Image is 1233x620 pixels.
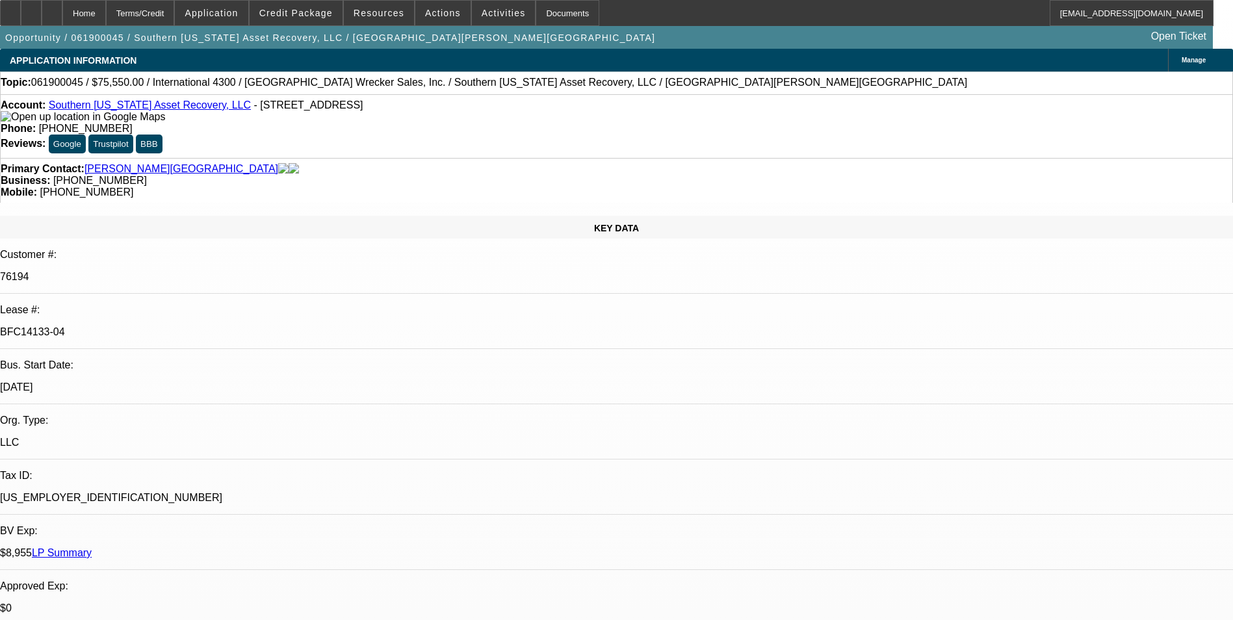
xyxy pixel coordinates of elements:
button: Activities [472,1,536,25]
a: LP Summary [32,547,92,558]
span: - [STREET_ADDRESS] [253,99,363,110]
button: Google [49,135,86,153]
span: Activities [482,8,526,18]
img: linkedin-icon.png [289,163,299,175]
strong: Phone: [1,123,36,134]
button: Resources [344,1,414,25]
strong: Topic: [1,77,31,88]
span: [PHONE_NUMBER] [40,187,133,198]
span: KEY DATA [594,223,639,233]
strong: Business: [1,175,50,186]
a: Southern [US_STATE] Asset Recovery, LLC [49,99,251,110]
strong: Reviews: [1,138,45,149]
button: BBB [136,135,162,153]
button: Trustpilot [88,135,133,153]
span: [PHONE_NUMBER] [53,175,147,186]
button: Actions [415,1,471,25]
span: 061900045 / $75,550.00 / International 4300 / [GEOGRAPHIC_DATA] Wrecker Sales, Inc. / Southern [U... [31,77,967,88]
button: Credit Package [250,1,343,25]
span: [PHONE_NUMBER] [39,123,133,134]
img: Open up location in Google Maps [1,111,165,123]
span: Actions [425,8,461,18]
span: Opportunity / 061900045 / Southern [US_STATE] Asset Recovery, LLC / [GEOGRAPHIC_DATA][PERSON_NAME... [5,32,655,43]
span: Resources [354,8,404,18]
a: [PERSON_NAME][GEOGRAPHIC_DATA] [84,163,278,175]
a: View Google Maps [1,111,165,122]
a: Open Ticket [1146,25,1212,47]
img: facebook-icon.png [278,163,289,175]
span: Manage [1182,57,1206,64]
span: APPLICATION INFORMATION [10,55,136,66]
strong: Account: [1,99,45,110]
strong: Mobile: [1,187,37,198]
span: Credit Package [259,8,333,18]
span: Application [185,8,238,18]
strong: Primary Contact: [1,163,84,175]
button: Application [175,1,248,25]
